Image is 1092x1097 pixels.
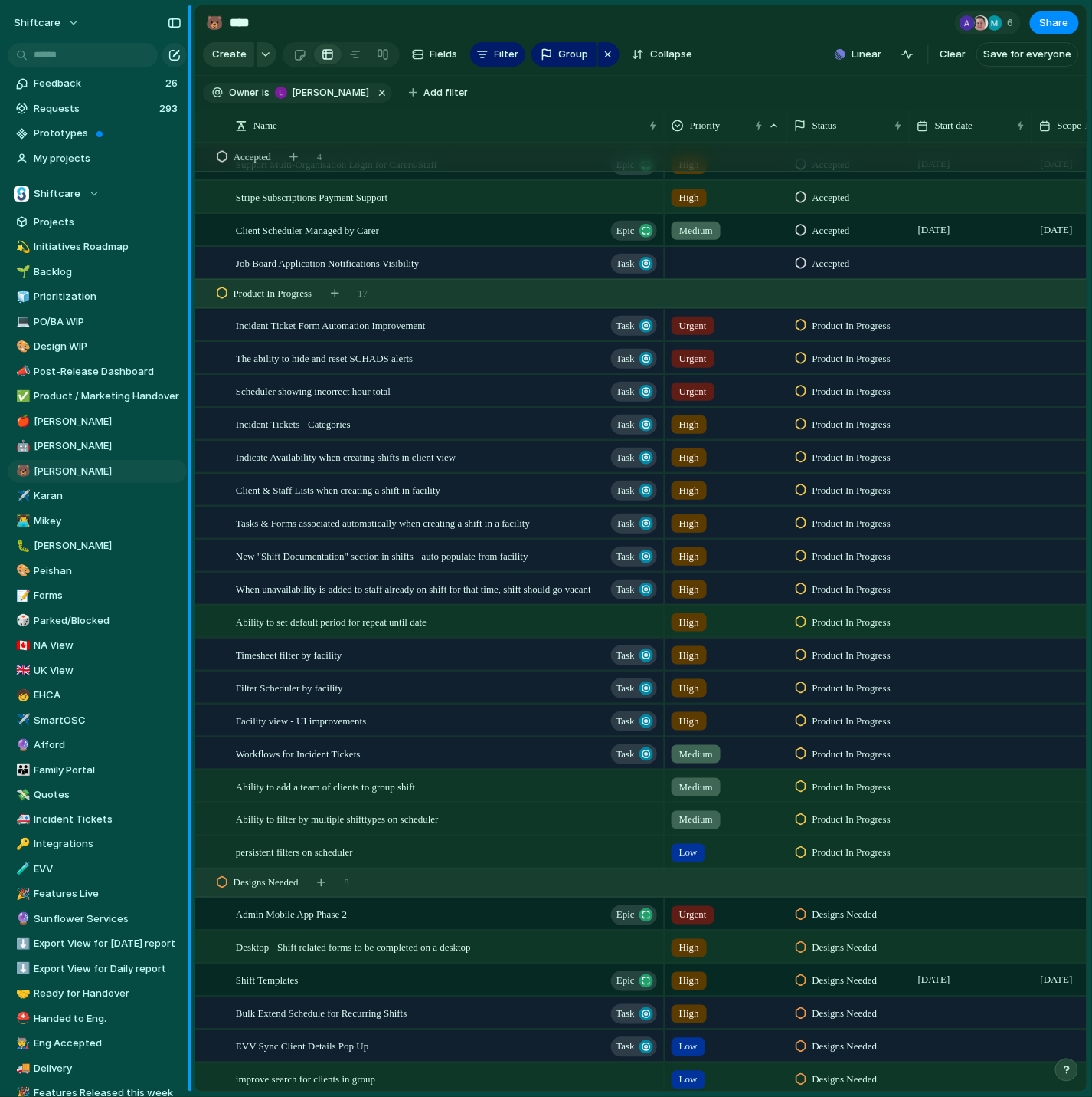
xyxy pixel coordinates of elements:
[611,382,657,402] button: Task
[236,448,456,465] span: Indicate Availability when creating shifts in client view
[1030,11,1079,34] button: Share
[679,417,699,432] span: High
[8,235,187,258] a: 💫Initiatives Roadmap
[8,859,187,882] div: 🧪EVV
[690,118,721,133] span: Priority
[812,483,891,498] span: Product In Progress
[812,351,891,366] span: Product In Progress
[616,414,635,435] span: Task
[8,410,187,433] div: 🍎[PERSON_NAME]
[935,118,973,133] span: Start date
[16,911,27,928] div: 🔮
[14,239,29,255] button: 💫
[495,47,519,62] span: Filter
[14,339,29,354] button: 🎨
[812,223,850,238] span: Accepted
[271,84,372,101] button: [PERSON_NAME]
[16,462,27,480] div: 🐻
[234,149,271,165] span: Accepted
[1037,221,1077,239] span: [DATE]
[650,47,692,62] span: Collapse
[14,887,29,902] button: 🎉
[679,450,699,465] span: High
[14,1062,29,1077] button: 🚚
[16,811,27,829] div: 🚑
[616,645,635,666] span: Task
[14,987,29,1002] button: 🤝
[616,1003,635,1025] span: Task
[679,483,699,498] span: High
[34,737,181,753] span: Afford
[679,190,699,205] span: High
[8,734,187,757] a: 🔮Afford
[34,239,181,255] span: Initiatives Roadmap
[616,513,635,534] span: Task
[8,759,187,782] a: 👪Family Portal
[812,190,850,205] span: Accepted
[236,349,413,366] span: The ability to hide and reset SCHADS alerts
[34,1062,181,1077] span: Delivery
[14,763,29,778] button: 👪
[203,42,254,67] button: Create
[34,101,155,117] span: Requests
[234,286,312,301] span: Product In Progress
[34,488,181,504] span: Karan
[16,263,27,281] div: 🌱
[611,1004,657,1024] button: Task
[616,546,635,567] span: Task
[34,787,181,803] span: Quotes
[16,687,27,705] div: 🧒
[16,587,27,605] div: 📝
[531,42,597,67] button: Group
[236,415,351,432] span: Incident Tickets - Categories
[16,388,27,406] div: ✅
[34,389,181,404] span: Product / Marketing Handover
[34,887,181,902] span: Features Live
[34,937,181,952] span: Export View for [DATE] report
[16,936,27,954] div: ⬇️
[202,11,227,35] button: 🐻
[236,316,426,333] span: Incident Ticket Form Automation Improvement
[8,560,187,583] a: 🎨Peishan
[1040,15,1069,31] span: Share
[34,688,181,703] span: EHCA
[8,484,187,507] div: ✈️Karan
[611,547,657,567] button: Task
[7,11,87,35] button: shiftcare
[8,709,187,732] a: ✈️SmartOSC
[812,118,837,133] span: Status
[212,47,247,62] span: Create
[616,348,635,369] span: Task
[16,1060,27,1078] div: 🚚
[8,1058,187,1081] a: 🚚Delivery
[611,254,657,274] button: Task
[611,744,657,764] button: Task
[933,42,972,67] button: Clear
[679,384,707,399] span: Urgent
[8,883,187,906] div: 🎉Features Live
[8,1008,187,1031] a: ⛑️Handed to Eng.
[611,580,657,599] button: Task
[8,659,187,682] a: 🇬🇧UK View
[14,912,29,928] button: 🔮
[16,761,27,779] div: 👪
[8,534,187,557] div: 🐛[PERSON_NAME]
[34,563,181,579] span: Peishan
[8,435,187,458] div: 🤖[PERSON_NAME]
[16,438,27,455] div: 🤖
[611,316,657,336] button: Task
[16,412,27,430] div: 🍎
[34,151,181,166] span: My projects
[611,905,657,925] button: Epic
[16,986,27,1003] div: 🤝
[406,42,464,67] button: Fields
[34,514,181,529] span: Mikey
[8,634,187,657] a: 🇨🇦NA View
[914,221,954,239] span: [DATE]
[8,584,187,607] div: 📝Forms
[34,813,181,828] span: Incident Tickets
[8,1033,187,1056] a: 👨‍🏭Eng Accepted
